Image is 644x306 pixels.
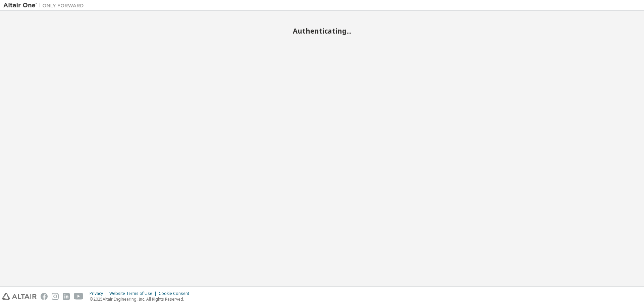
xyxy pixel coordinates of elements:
img: Altair One [3,2,87,9]
div: Cookie Consent [159,291,193,296]
div: Privacy [90,291,109,296]
img: facebook.svg [41,293,48,300]
h2: Authenticating... [3,27,641,35]
img: altair_logo.svg [2,293,37,300]
img: linkedin.svg [63,293,70,300]
div: Website Terms of Use [109,291,159,296]
img: youtube.svg [74,293,84,300]
p: © 2025 Altair Engineering, Inc. All Rights Reserved. [90,296,193,302]
img: instagram.svg [52,293,59,300]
